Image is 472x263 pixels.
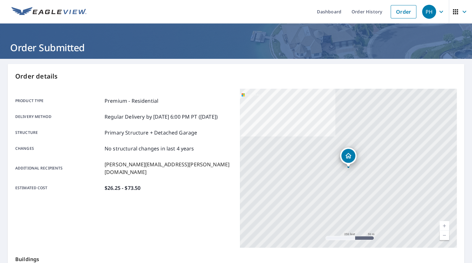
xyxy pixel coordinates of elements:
[15,184,102,192] p: Estimated cost
[105,145,194,152] p: No structural changes in last 4 years
[440,231,449,240] a: Current Level 17, Zoom Out
[105,129,197,136] p: Primary Structure + Detached Garage
[15,161,102,176] p: Additional recipients
[15,129,102,136] p: Structure
[11,7,86,17] img: EV Logo
[15,72,457,81] p: Order details
[422,5,436,19] div: PH
[105,184,140,192] p: $26.25 - $73.50
[15,113,102,121] p: Delivery method
[440,221,449,231] a: Current Level 17, Zoom In
[15,145,102,152] p: Changes
[15,97,102,105] p: Product type
[105,161,232,176] p: [PERSON_NAME][EMAIL_ADDRESS][PERSON_NAME][DOMAIN_NAME]
[391,5,416,18] a: Order
[105,113,218,121] p: Regular Delivery by [DATE] 6:00 PM PT ([DATE])
[340,148,357,167] div: Dropped pin, building 1, Residential property, 1040 Hennepin Ave Big Lake, MN 55309
[8,41,464,54] h1: Order Submitted
[105,97,158,105] p: Premium - Residential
